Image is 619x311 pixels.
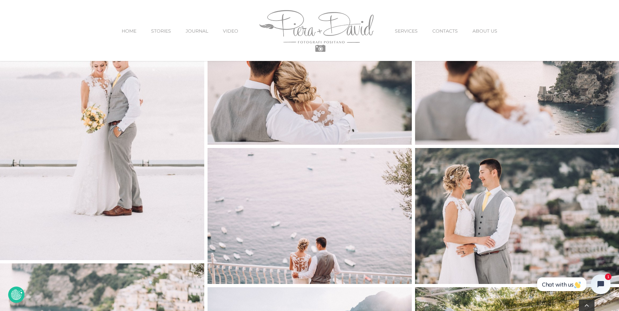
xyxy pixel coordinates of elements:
a: JOURNAL [186,17,208,45]
a: CONTACTS [432,17,458,45]
img: M+M-49 [208,9,412,145]
span: JOURNAL [186,29,208,33]
span: ABOUT US [472,29,497,33]
img: Piera Plus David Photography Positano Logo [259,10,374,52]
img: M+M-51 [208,148,412,284]
span: HOME [122,29,136,33]
button: Revoke Icon [8,287,24,303]
a: HOME [122,17,136,45]
a: ABOUT US [472,17,497,45]
span: CONTACTS [432,29,458,33]
a: M+M-51 [208,151,412,157]
a: VIDEO [223,17,238,45]
iframe: Tidio Chat [527,265,619,311]
a: SERVICES [395,17,418,45]
span: SERVICES [395,29,418,33]
span: STORIES [151,29,171,33]
a: STORIES [151,17,171,45]
span: VIDEO [223,29,238,33]
a: M+M-54 [208,290,412,296]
